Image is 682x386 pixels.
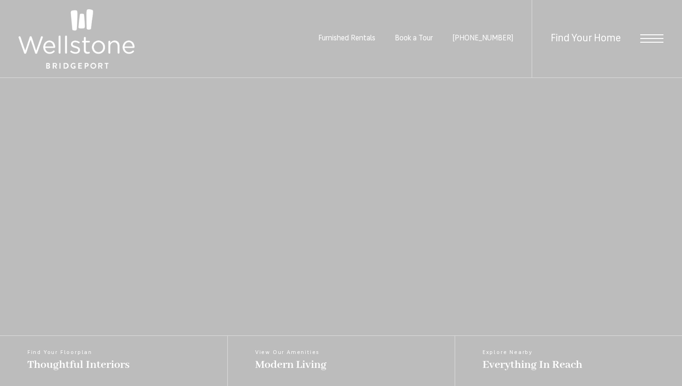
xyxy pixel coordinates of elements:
span: Explore Nearby [483,350,582,355]
a: Find Your Home [551,33,621,44]
span: Everything In Reach [483,358,582,372]
span: Find Your Floorplan [27,350,129,355]
span: [PHONE_NUMBER] [452,35,513,42]
a: Explore Nearby [455,336,682,386]
a: View Our Amenities [227,336,455,386]
button: Open Menu [640,34,663,43]
span: View Our Amenities [255,350,327,355]
a: Book a Tour [395,35,433,42]
span: Modern Living [255,358,327,372]
span: Thoughtful Interiors [27,358,129,372]
a: Furnished Rentals [318,35,375,42]
img: Wellstone [19,9,135,69]
a: Call Us at (253) 642-8681 [452,35,513,42]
